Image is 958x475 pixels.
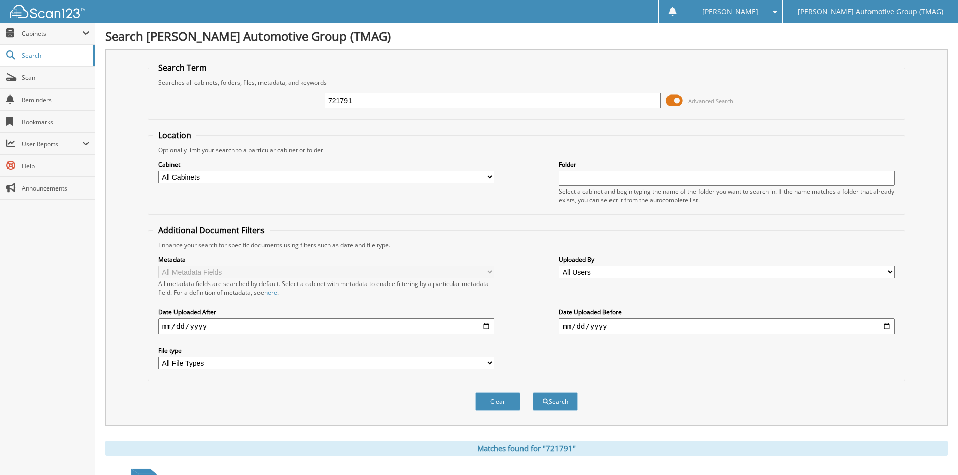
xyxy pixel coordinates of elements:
input: start [158,318,494,334]
div: Matches found for "721791" [105,441,948,456]
span: [PERSON_NAME] Automotive Group (TMAG) [798,9,943,15]
div: Enhance your search for specific documents using filters such as date and file type. [153,241,900,249]
span: Cabinets [22,29,82,38]
span: [PERSON_NAME] [702,9,758,15]
span: Advanced Search [688,97,733,105]
span: Help [22,162,90,170]
legend: Location [153,130,196,141]
label: Folder [559,160,895,169]
button: Clear [475,392,520,411]
div: Optionally limit your search to a particular cabinet or folder [153,146,900,154]
label: Metadata [158,255,494,264]
span: Scan [22,73,90,82]
label: Date Uploaded After [158,308,494,316]
button: Search [533,392,578,411]
label: Uploaded By [559,255,895,264]
div: All metadata fields are searched by default. Select a cabinet with metadata to enable filtering b... [158,279,494,297]
span: Search [22,51,88,60]
input: end [559,318,895,334]
legend: Additional Document Filters [153,225,270,236]
label: Date Uploaded Before [559,308,895,316]
span: Announcements [22,184,90,193]
img: scan123-logo-white.svg [10,5,85,18]
label: Cabinet [158,160,494,169]
span: User Reports [22,140,82,148]
div: Select a cabinet and begin typing the name of the folder you want to search in. If the name match... [559,187,895,204]
legend: Search Term [153,62,212,73]
span: Bookmarks [22,118,90,126]
h1: Search [PERSON_NAME] Automotive Group (TMAG) [105,28,948,44]
label: File type [158,346,494,355]
div: Searches all cabinets, folders, files, metadata, and keywords [153,78,900,87]
span: Reminders [22,96,90,104]
a: here [264,288,277,297]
